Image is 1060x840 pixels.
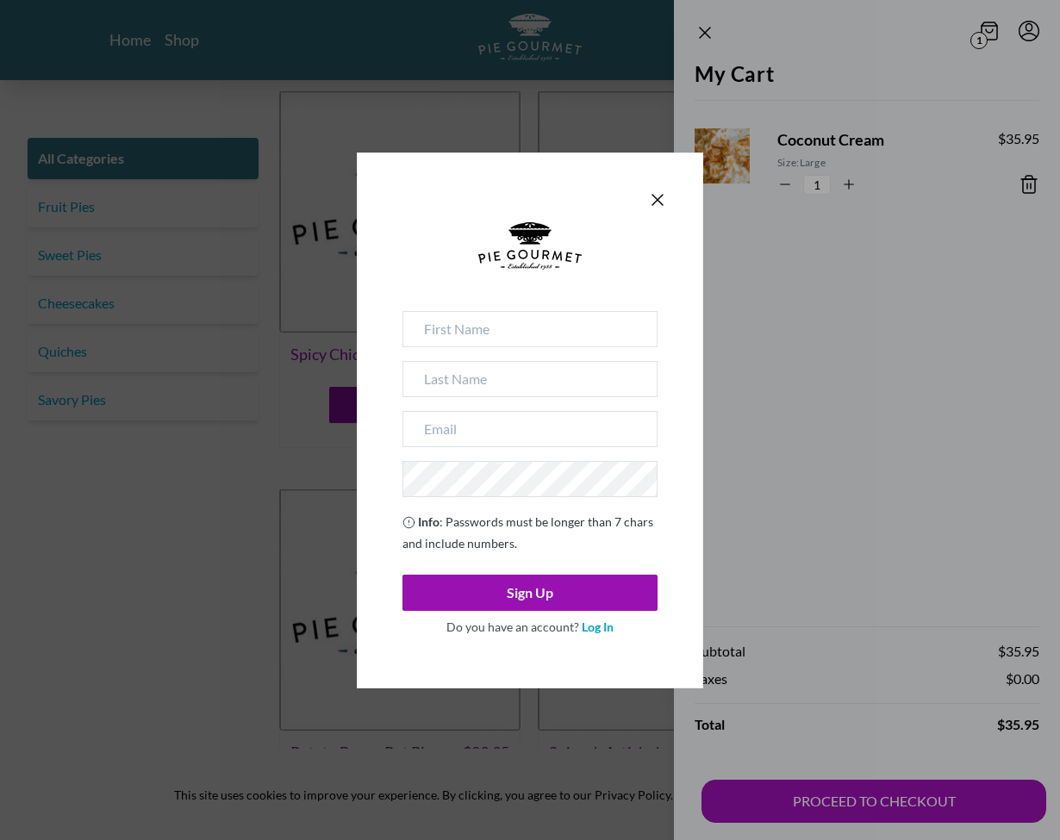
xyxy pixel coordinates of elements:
[647,190,668,210] button: Close panel
[446,619,579,634] span: Do you have an account?
[402,514,653,551] span: : Passwords must be longer than 7 chars and include numbers.
[402,361,658,397] input: Last Name
[402,311,658,347] input: First Name
[418,514,440,529] strong: Info
[582,619,614,634] a: Log In
[402,411,658,447] input: Email
[402,575,658,611] button: Sign Up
